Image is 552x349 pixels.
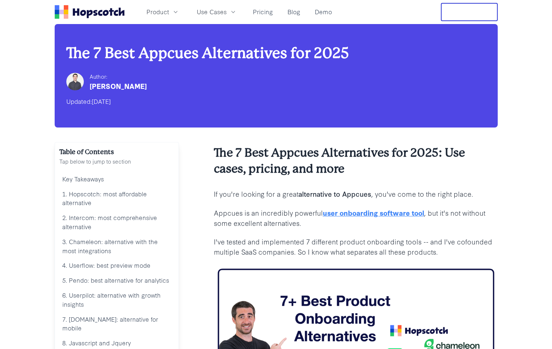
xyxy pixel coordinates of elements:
[59,234,174,258] a: 3. Chameleon: alternative with the most integrations
[66,73,84,90] img: Mark Spera
[312,6,335,18] a: Demo
[298,189,371,199] b: alternative to Appcues
[59,210,174,234] a: 2. Intercom: most comprehensive alternative
[59,172,174,187] a: Key Takeaways
[59,273,174,288] a: 5. Pendo: best alternative for analytics
[59,187,174,211] a: 1. Hopscotch: most affordable alternative
[214,236,498,257] p: I've tested and implemented 7 different product onboarding tools -- and I've cofounded multiple S...
[92,97,111,105] time: [DATE]
[59,312,174,336] a: 7. [DOMAIN_NAME]: alternative for mobile
[59,147,174,157] h2: Table of Contents
[441,3,498,21] button: Free Trial
[197,7,227,16] span: Use Cases
[146,7,169,16] span: Product
[90,72,147,81] div: Author:
[214,189,498,199] p: If you're looking for a great , you've come to the right place.
[59,288,174,312] a: 6. Userpilot: alternative with growth insights
[66,44,486,62] h1: The 7 Best Appcues Alternatives for 2025
[66,95,486,107] div: Updated:
[59,157,174,166] p: Tap below to jump to section
[323,208,424,217] a: user onboarding software tool
[285,6,303,18] a: Blog
[55,5,125,19] a: Home
[214,145,498,177] h2: The 7 Best Appcues Alternatives for 2025: Use cases, pricing, and more
[142,6,184,18] button: Product
[250,6,276,18] a: Pricing
[192,6,241,18] button: Use Cases
[214,208,498,228] p: Appcues is an incredibly powerful , but it's not without some excellent alternatives.
[59,258,174,273] a: 4. Userflow: best preview mode
[90,81,147,91] div: [PERSON_NAME]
